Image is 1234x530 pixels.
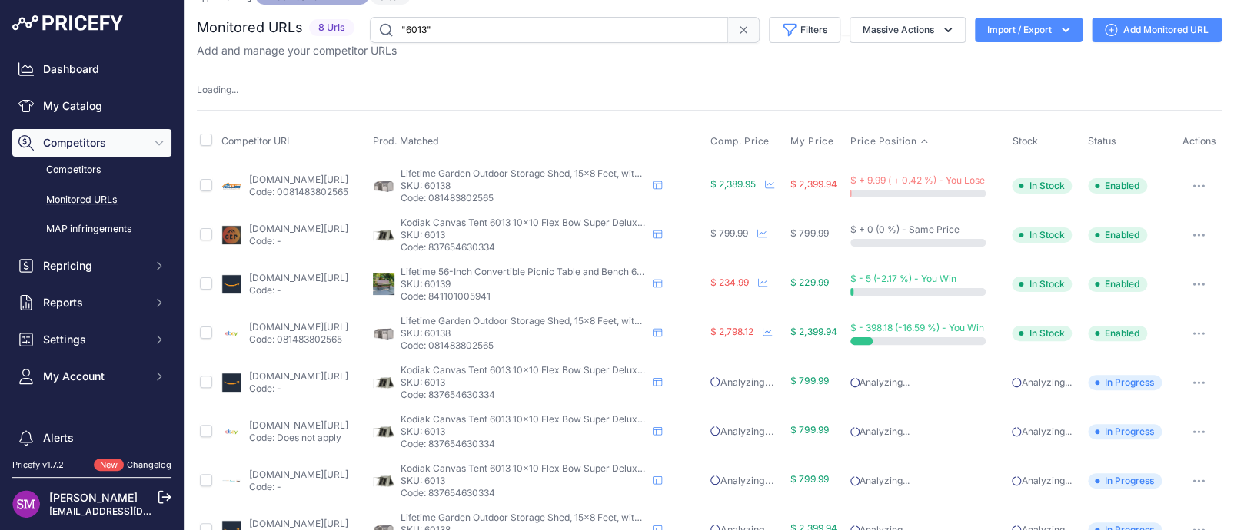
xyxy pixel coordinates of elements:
span: $ + 9.99 ( + 0.42 %) - You Lose [850,174,985,186]
a: Alerts [12,424,171,452]
p: Code: 837654630334 [401,389,647,401]
a: [DOMAIN_NAME][URL] [248,370,348,382]
button: Massive Actions [850,17,966,43]
p: Code: - [248,284,348,296]
p: Code: 081483802565 [401,192,647,204]
span: Lifetime Garden Outdoor Storage Shed, 15x8 Feet, with Verticle Siding Full Length, Skylight, Dese... [401,167,998,179]
p: Code: - [248,481,348,493]
button: Competitors [12,129,171,157]
button: My Account [12,363,171,390]
span: $ 799.99 [790,227,828,239]
p: Analyzing... [1012,376,1081,389]
span: Competitors [43,135,144,151]
p: Code: - [248,235,348,247]
button: Price Position [850,135,929,147]
button: Reports [12,289,171,316]
p: Analyzing... [850,426,1006,438]
a: [EMAIL_ADDRESS][DOMAIN_NAME] [49,505,210,517]
span: Comp. Price [710,135,770,147]
p: Code: - [248,383,348,395]
nav: Sidebar [12,55,171,510]
button: Settings [12,326,171,353]
span: Enabled [1088,277,1147,292]
p: Analyzing... [1012,426,1081,438]
input: Search [370,17,728,43]
a: [DOMAIN_NAME][URL] [248,174,348,185]
span: Enabled [1088,178,1147,194]
span: Lifetime Garden Outdoor Storage Shed, 15x8 Feet, with Verticle Siding Full Length, Skylight, Dese... [401,315,998,326]
span: $ - 5 (-2.17 %) - You Win [850,273,956,284]
span: Kodiak Canvas Tent 6013 10x10 Flex Bow Super Deluxe With Ground Tarp - Brown - 10 feet x 10 feet [401,413,837,425]
span: ... [231,84,238,95]
span: Competitor URL [221,135,291,147]
a: MAP infringements [12,216,171,243]
span: $ 2,399.94 [790,178,837,190]
a: Monitored URLs [12,187,171,214]
p: Code: 841101005941 [401,290,647,303]
a: [DOMAIN_NAME][URL] [248,321,348,333]
div: Pricefy v1.7.2 [12,459,64,472]
p: SKU: 6013 [401,229,647,241]
button: Import / Export [975,18,1083,42]
span: Reports [43,295,144,310]
p: Code: 837654630334 [401,487,647,499]
span: In Stock [1012,326,1072,341]
a: [DOMAIN_NAME][URL] [248,272,348,283]
a: [DOMAIN_NAME][URL] [248,469,348,480]
span: Kodiak Canvas Tent 6013 10x10 Flex Bow Super Deluxe With Ground Tarp - Brown - 10 feet x 10 feet [401,217,837,228]
span: New [94,459,124,472]
span: $ 799.99 [790,473,828,485]
p: Analyzing... [1012,475,1081,487]
span: Status [1088,135,1116,147]
span: 8 Urls [309,19,354,37]
a: [DOMAIN_NAME][URL] [248,223,348,234]
p: Code: 837654630334 [401,438,647,450]
span: $ 2,389.95 [710,178,756,190]
p: SKU: 60138 [401,180,647,192]
span: Kodiak Canvas Tent 6013 10x10 Flex Bow Super Deluxe With Ground Tarp - Brown - 10 feet x 10 feet [401,364,837,376]
button: My Price [790,135,837,147]
a: Competitors [12,157,171,184]
span: Analyzing... [710,376,773,388]
img: Pricefy Logo [12,15,123,31]
p: SKU: 60138 [401,327,647,340]
p: Code: 0081483802565 [248,186,348,198]
a: [DOMAIN_NAME][URL] [248,518,348,529]
p: Analyzing... [850,475,1006,487]
span: My Price [790,135,833,147]
p: Add and manage your competitor URLs [197,43,397,58]
span: Actions [1182,135,1216,147]
span: Stock [1012,135,1037,147]
button: Filters [769,17,840,43]
p: Analyzing... [850,376,1006,389]
span: $ 234.99 [710,277,749,288]
button: Repricing [12,252,171,280]
h2: Monitored URLs [197,17,303,38]
p: SKU: 60139 [401,278,647,290]
span: In Progress [1088,424,1162,439]
a: Dashboard [12,55,171,83]
span: Enabled [1088,326,1147,341]
button: Comp. Price [710,135,773,147]
p: SKU: 6013 [401,475,647,487]
span: $ - 398.18 (-16.59 %) - You Win [850,322,984,333]
p: Code: 081483802565 [401,340,647,352]
span: Prod. Matched [373,135,439,147]
span: $ 799.99 [710,227,748,239]
p: SKU: 6013 [401,426,647,438]
span: Lifetime Garden Outdoor Storage Shed, 15x8 Feet, with Verticle Siding Full Length, Skylight, Dese... [401,512,998,523]
p: Code: 837654630334 [401,241,647,253]
span: Repricing [43,258,144,273]
span: Analyzing... [710,475,773,486]
span: $ + 0 (0 %) - Same Price [850,224,960,235]
a: My Catalog [12,92,171,120]
span: Enabled [1088,227,1147,243]
span: My Account [43,369,144,384]
span: Loading [197,84,238,95]
span: Price Position [850,135,916,147]
span: Lifetime 56-Inch Convertible Picnic Table and Bench 60139 Brown Color [401,266,714,277]
a: [PERSON_NAME] [49,491,138,504]
span: $ 229.99 [790,277,828,288]
p: Code: 081483802565 [248,333,348,346]
p: Code: Does not apply [248,432,348,444]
